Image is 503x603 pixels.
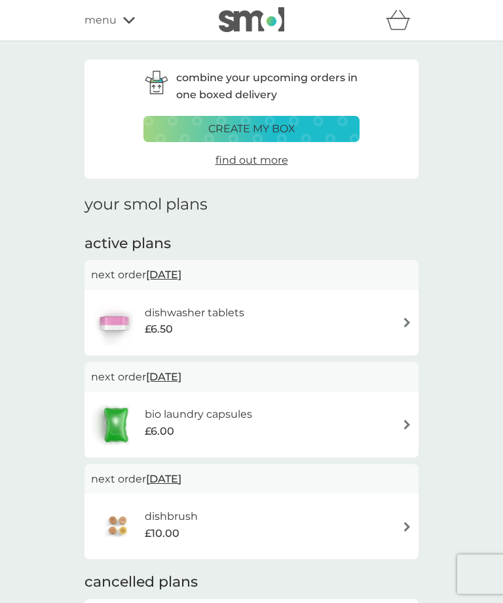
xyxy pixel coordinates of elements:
h2: cancelled plans [84,572,419,593]
span: £6.50 [145,321,173,338]
h6: dishwasher tablets [145,304,244,321]
h1: your smol plans [84,195,419,214]
img: dishbrush [91,503,145,549]
span: £6.00 [145,423,174,440]
img: bio laundry capsules [91,402,141,448]
span: [DATE] [146,262,181,287]
p: create my box [208,120,295,137]
p: combine your upcoming orders in one boxed delivery [176,69,360,103]
img: arrow right [402,522,412,532]
div: basket [386,7,419,33]
span: find out more [215,154,288,166]
h6: dishbrush [145,508,198,525]
img: smol [219,7,284,32]
span: £10.00 [145,525,179,542]
h6: bio laundry capsules [145,406,252,423]
a: find out more [215,152,288,169]
h2: active plans [84,234,419,254]
img: dishwasher tablets [91,300,137,346]
span: [DATE] [146,466,181,492]
img: arrow right [402,420,412,429]
button: create my box [143,116,360,142]
img: arrow right [402,318,412,327]
span: menu [84,12,117,29]
span: [DATE] [146,364,181,390]
p: next order [91,369,412,386]
p: next order [91,266,412,283]
p: next order [91,471,412,488]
